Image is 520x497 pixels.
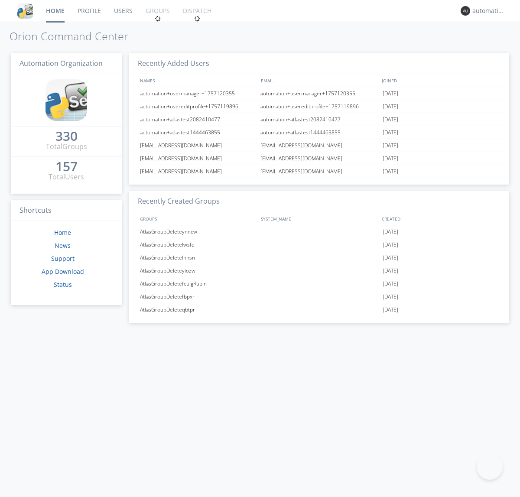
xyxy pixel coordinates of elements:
span: Automation Organization [19,58,103,68]
div: [EMAIL_ADDRESS][DOMAIN_NAME] [138,165,258,178]
div: AtlasGroupDeletelwsfe [138,238,258,251]
span: [DATE] [383,165,398,178]
a: News [55,241,71,250]
img: 373638.png [461,6,470,16]
a: AtlasGroupDeletelnnsn[DATE] [129,251,509,264]
a: App Download [42,267,84,276]
a: 330 [55,132,78,142]
img: cddb5a64eb264b2086981ab96f4c1ba7 [17,3,33,19]
a: automation+atlastest1444463855automation+atlastest1444463855[DATE] [129,126,509,139]
div: AtlasGroupDeleteyiozw [138,264,258,277]
h3: Recently Created Groups [129,191,509,212]
div: automation+atlastest2082410477 [258,113,380,126]
a: AtlasGroupDeletefbpxr[DATE] [129,290,509,303]
h3: Recently Added Users [129,53,509,75]
div: Total Groups [46,142,87,152]
span: [DATE] [383,126,398,139]
span: [DATE] [383,264,398,277]
div: EMAIL [259,74,380,87]
div: [EMAIL_ADDRESS][DOMAIN_NAME] [138,139,258,152]
div: automation+atlastest1444463855 [138,126,258,139]
a: automation+usereditprofile+1757119896automation+usereditprofile+1757119896[DATE] [129,100,509,113]
div: GROUPS [138,212,257,225]
div: AtlasGroupDeleteqbtpr [138,303,258,316]
span: [DATE] [383,290,398,303]
div: automation+usereditprofile+1757119896 [258,100,380,113]
div: [EMAIL_ADDRESS][DOMAIN_NAME] [258,152,380,165]
img: spin.svg [194,16,200,22]
div: AtlasGroupDeleteynncw [138,225,258,238]
a: AtlasGroupDeleteyiozw[DATE] [129,264,509,277]
span: [DATE] [383,238,398,251]
div: [EMAIL_ADDRESS][DOMAIN_NAME] [258,165,380,178]
div: automation+usereditprofile+1757119896 [138,100,258,113]
a: Support [51,254,75,263]
a: [EMAIL_ADDRESS][DOMAIN_NAME][EMAIL_ADDRESS][DOMAIN_NAME][DATE] [129,139,509,152]
div: AtlasGroupDeletefbpxr [138,290,258,303]
img: cddb5a64eb264b2086981ab96f4c1ba7 [45,79,87,121]
span: [DATE] [383,87,398,100]
span: [DATE] [383,277,398,290]
a: AtlasGroupDeletelwsfe[DATE] [129,238,509,251]
a: [EMAIL_ADDRESS][DOMAIN_NAME][EMAIL_ADDRESS][DOMAIN_NAME][DATE] [129,152,509,165]
div: automation+atlastest2082410477 [138,113,258,126]
img: spin.svg [155,16,161,22]
span: [DATE] [383,225,398,238]
a: automation+atlastest2082410477automation+atlastest2082410477[DATE] [129,113,509,126]
h3: Shortcuts [11,200,122,221]
a: Home [54,228,71,237]
iframe: Toggle Customer Support [477,454,503,480]
a: automation+usermanager+1757120355automation+usermanager+1757120355[DATE] [129,87,509,100]
div: 330 [55,132,78,140]
div: automation+usermanager+1757120355 [258,87,380,100]
div: [EMAIL_ADDRESS][DOMAIN_NAME] [258,139,380,152]
div: [EMAIL_ADDRESS][DOMAIN_NAME] [138,152,258,165]
span: [DATE] [383,113,398,126]
a: [EMAIL_ADDRESS][DOMAIN_NAME][EMAIL_ADDRESS][DOMAIN_NAME][DATE] [129,165,509,178]
div: automation+atlastest1444463855 [258,126,380,139]
span: [DATE] [383,152,398,165]
div: automation+atlas0017 [472,6,505,15]
a: Status [54,280,72,289]
a: AtlasGroupDeleteynncw[DATE] [129,225,509,238]
a: AtlasGroupDeleteqbtpr[DATE] [129,303,509,316]
div: JOINED [380,74,501,87]
span: [DATE] [383,139,398,152]
span: [DATE] [383,303,398,316]
div: automation+usermanager+1757120355 [138,87,258,100]
div: Total Users [49,172,84,182]
a: AtlasGroupDeletefculgRubin[DATE] [129,277,509,290]
div: NAMES [138,74,257,87]
div: AtlasGroupDeletelnnsn [138,251,258,264]
div: CREATED [380,212,501,225]
span: [DATE] [383,100,398,113]
span: [DATE] [383,251,398,264]
div: AtlasGroupDeletefculgRubin [138,277,258,290]
div: 157 [55,162,78,171]
a: 157 [55,162,78,172]
div: SYSTEM_NAME [259,212,380,225]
